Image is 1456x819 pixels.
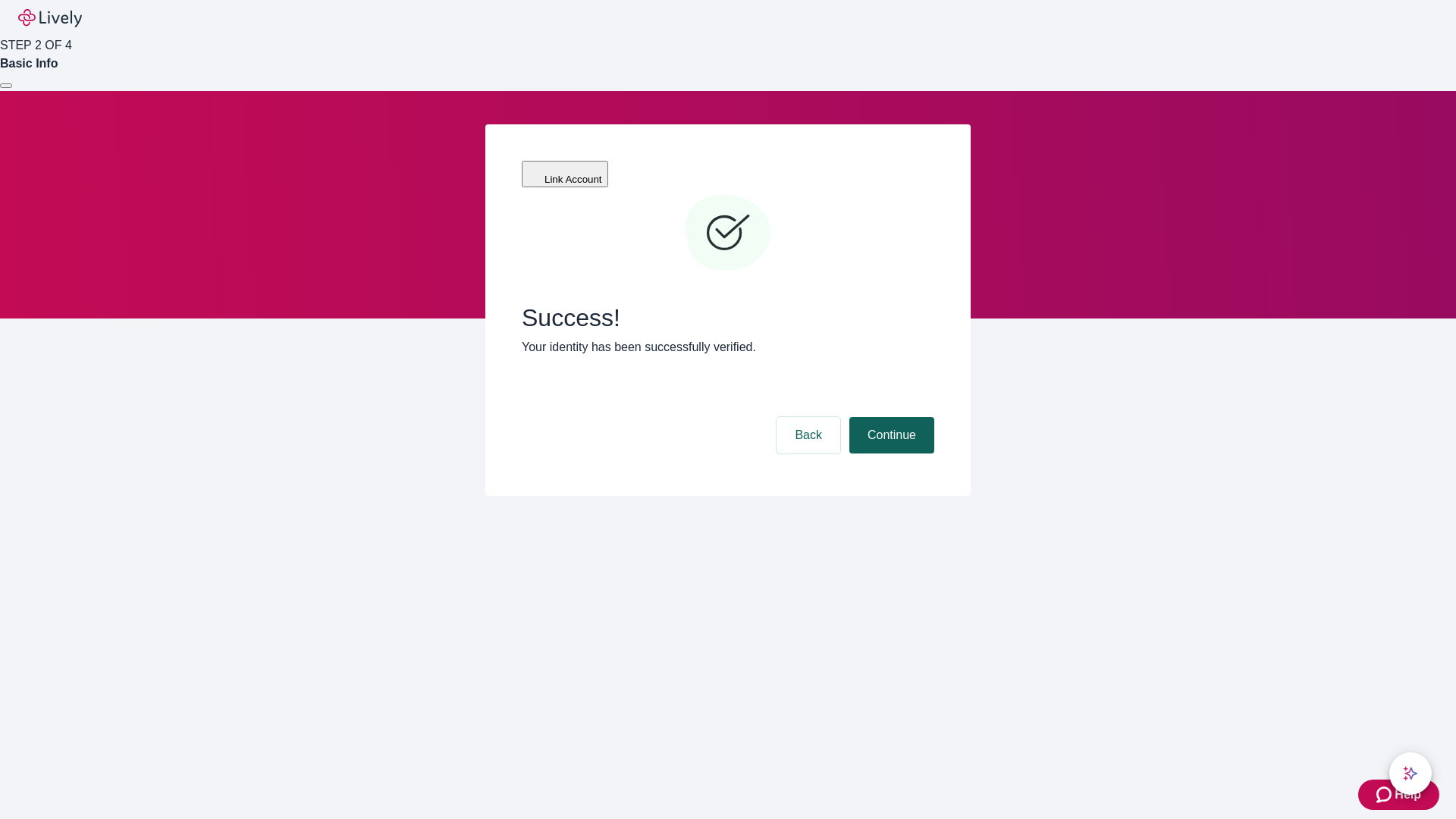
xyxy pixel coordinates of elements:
[1358,780,1439,810] button: Zendesk support iconHelp
[522,161,608,187] button: Link Account
[522,338,934,356] p: Your identity has been successfully verified.
[1395,786,1421,804] span: Help
[849,417,934,453] button: Continue
[522,303,934,332] span: Success!
[1389,752,1432,795] button: chat
[682,188,773,279] svg: Checkmark icon
[1376,786,1395,804] svg: Zendesk support icon
[18,9,82,27] img: Lively
[1403,766,1418,781] svg: Lively AI Assistant
[777,417,840,453] button: Back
